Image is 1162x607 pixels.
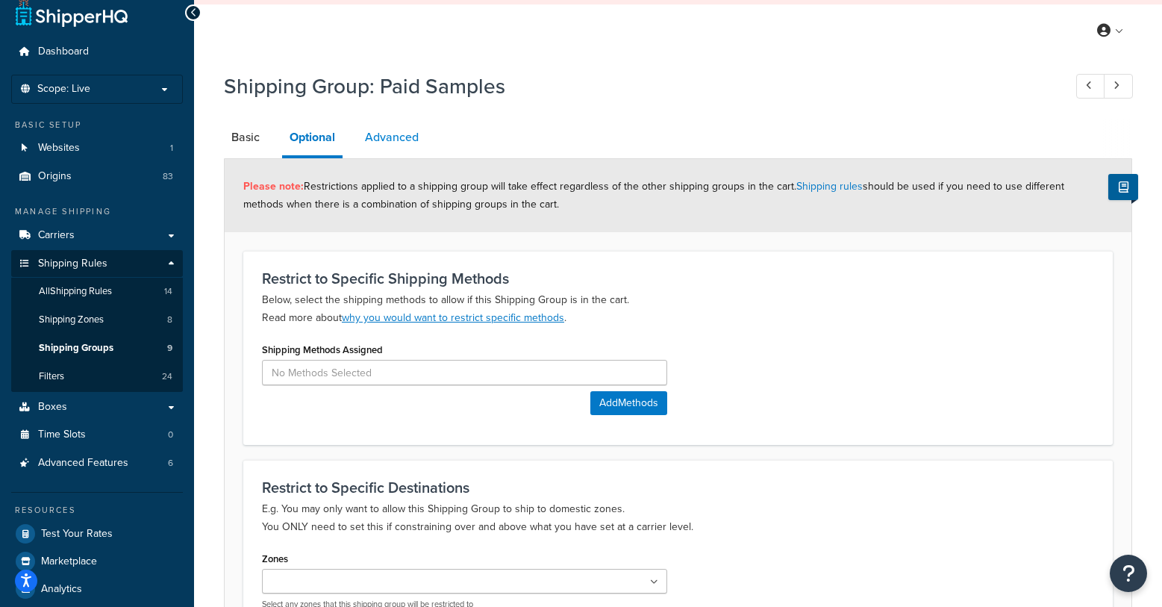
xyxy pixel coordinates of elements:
label: Zones [262,553,288,564]
span: 8 [167,314,172,326]
label: Shipping Methods Assigned [262,344,383,355]
span: Advanced Features [38,457,128,470]
a: Shipping Zones8 [11,306,183,334]
span: Carriers [38,229,75,242]
a: Shipping Groups9 [11,334,183,362]
span: 24 [162,370,172,383]
span: Time Slots [38,429,86,441]
li: Origins [11,163,183,190]
a: Time Slots0 [11,421,183,449]
h1: Shipping Group: Paid Samples [224,72,1049,101]
div: Basic Setup [11,119,183,131]
li: Shipping Rules [11,250,183,392]
span: Shipping Rules [38,258,107,270]
button: Show Help Docs [1108,174,1138,200]
span: Websites [38,142,80,155]
a: Advanced Features6 [11,449,183,477]
button: Open Resource Center [1110,555,1147,592]
a: Shipping rules [796,178,863,194]
span: 83 [163,170,173,183]
p: E.g. You may only want to allow this Shipping Group to ship to domestic zones. You ONLY need to s... [262,500,1094,536]
input: No Methods Selected [262,360,667,385]
a: Marketplace [11,548,183,575]
a: AllShipping Rules14 [11,278,183,305]
a: Basic [224,119,267,155]
a: Carriers [11,222,183,249]
span: Scope: Live [37,83,90,96]
li: Filters [11,363,183,390]
a: Shipping Rules [11,250,183,278]
h3: Restrict to Specific Shipping Methods [262,270,1094,287]
a: why you would want to restrict specific methods [342,310,564,326]
span: 9 [167,342,172,355]
a: Filters24 [11,363,183,390]
a: Websites1 [11,134,183,162]
span: 6 [168,457,173,470]
a: Origins83 [11,163,183,190]
span: 0 [168,429,173,441]
span: Boxes [38,401,67,414]
span: Origins [38,170,72,183]
span: Shipping Groups [39,342,113,355]
a: Dashboard [11,38,183,66]
div: Resources [11,504,183,517]
span: Dashboard [38,46,89,58]
a: Boxes [11,393,183,421]
li: Shipping Groups [11,334,183,362]
a: Previous Record [1076,74,1105,99]
a: Advanced [357,119,426,155]
a: Analytics [11,576,183,603]
span: Test Your Rates [41,528,113,541]
span: Filters [39,370,64,383]
div: Manage Shipping [11,205,183,218]
span: All Shipping Rules [39,285,112,298]
span: Marketplace [41,555,97,568]
span: Restrictions applied to a shipping group will take effect regardless of the other shipping groups... [243,178,1064,212]
li: Websites [11,134,183,162]
a: Test Your Rates [11,520,183,547]
p: Below, select the shipping methods to allow if this Shipping Group is in the cart. Read more about . [262,291,1094,327]
li: Shipping Zones [11,306,183,334]
h3: Restrict to Specific Destinations [262,479,1094,496]
span: Shipping Zones [39,314,104,326]
span: 1 [170,142,173,155]
button: AddMethods [590,391,667,415]
a: Optional [282,119,343,158]
strong: Please note: [243,178,304,194]
span: 14 [164,285,172,298]
li: Time Slots [11,421,183,449]
a: Next Record [1104,74,1133,99]
li: Advanced Features [11,449,183,477]
span: Analytics [41,583,82,596]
